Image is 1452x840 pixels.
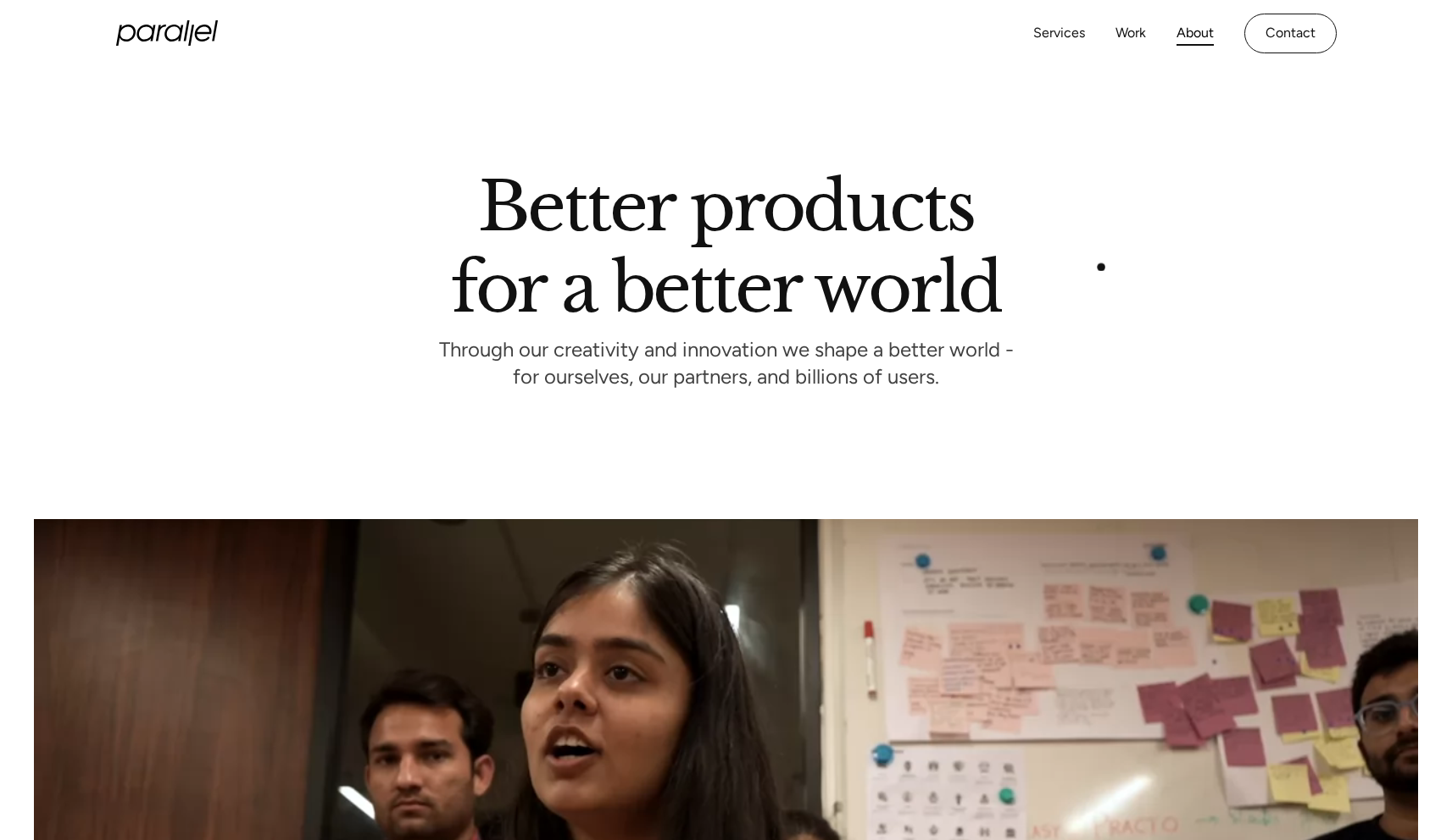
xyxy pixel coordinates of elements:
[1115,21,1146,46] a: Work
[1033,21,1085,46] a: Services
[439,342,1014,389] p: Through our creativity and innovation we shape a better world - for ourselves, our partners, and ...
[1244,14,1337,53] a: Contact
[1177,21,1214,46] a: About
[116,20,218,46] a: home
[451,182,1001,312] h1: Better products for a better world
